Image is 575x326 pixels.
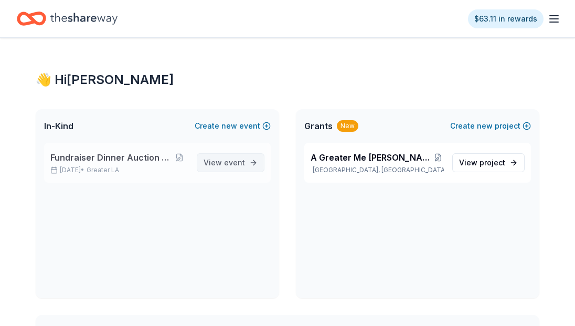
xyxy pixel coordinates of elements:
[17,6,118,31] a: Home
[450,120,531,132] button: Createnewproject
[224,158,245,167] span: event
[459,156,505,169] span: View
[477,120,493,132] span: new
[197,153,264,172] a: View event
[480,158,505,167] span: project
[44,120,73,132] span: In-Kind
[337,120,358,132] div: New
[304,120,333,132] span: Grants
[204,156,245,169] span: View
[50,166,188,174] p: [DATE] •
[468,9,544,28] a: $63.11 in rewards
[87,166,119,174] span: Greater LA
[36,71,539,88] div: 👋 Hi [PERSON_NAME]
[311,166,444,174] p: [GEOGRAPHIC_DATA], [GEOGRAPHIC_DATA]
[311,151,432,164] span: A Greater Me [PERSON_NAME] Youth Empowerment
[50,151,171,164] span: Fundraiser Dinner Auction & Raffle
[452,153,525,172] a: View project
[195,120,271,132] button: Createnewevent
[221,120,237,132] span: new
